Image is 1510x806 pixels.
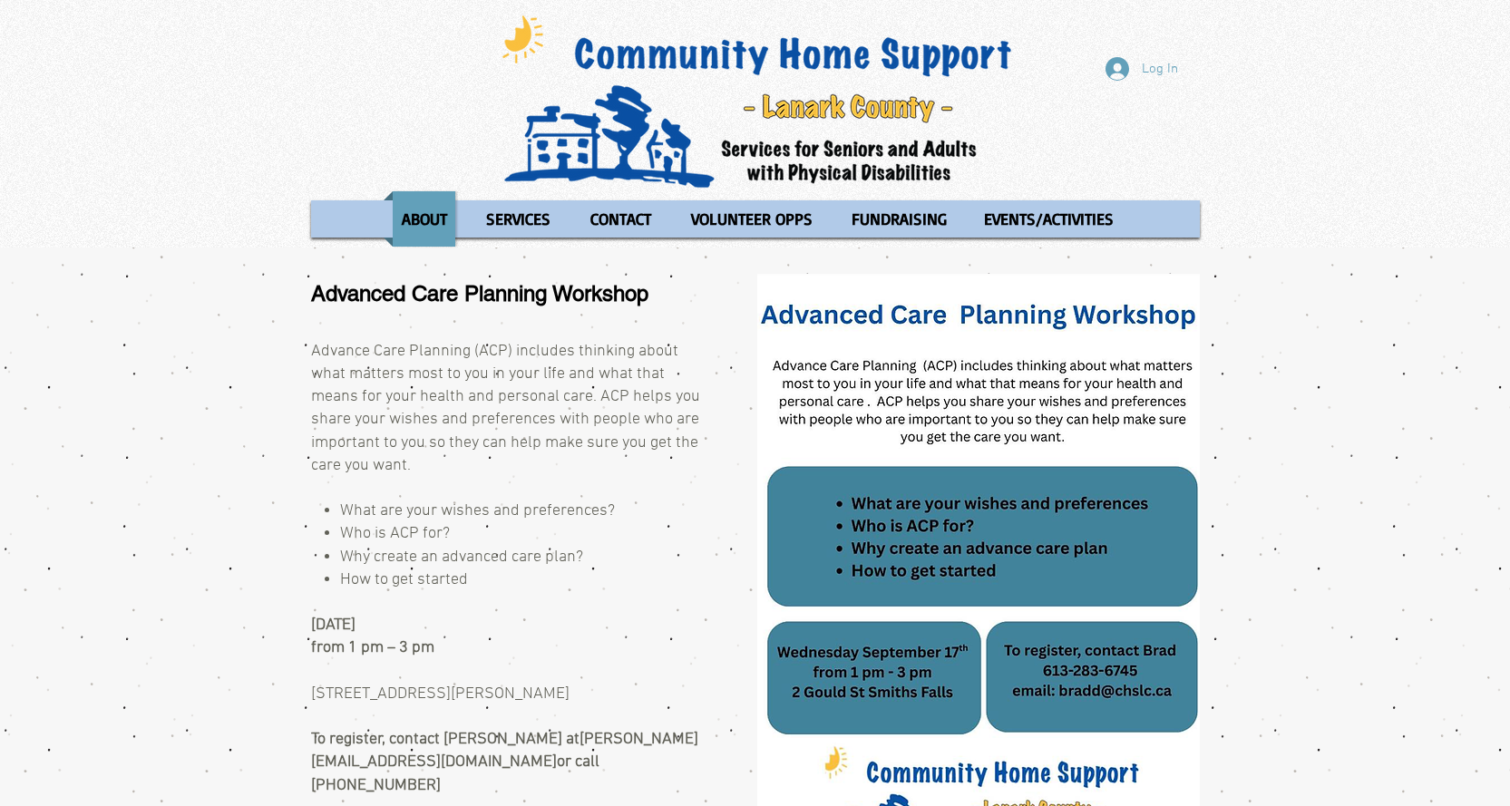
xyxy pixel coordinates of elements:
span: Advance Care Planning (ACP) includes thinking about what matters most to you in your life and wha... [311,342,700,475]
span: To register, contact [PERSON_NAME] at or call [PHONE_NUMBER] [311,730,698,794]
button: Log In [1093,52,1191,86]
a: FUNDRAISING [834,191,962,247]
p: EVENTS/ACTIVITIES [976,191,1122,247]
p: ABOUT [394,191,455,247]
p: CONTACT [582,191,659,247]
span: Advanced Care Planning Workshop [311,281,648,306]
span: Log In [1135,60,1184,79]
span: What are your wishes and preferences? [340,501,615,520]
p: FUNDRAISING [843,191,955,247]
span: How to get started ​ [340,570,468,589]
a: SERVICES [469,191,568,247]
a: CONTACT [572,191,669,247]
a: ABOUT [384,191,464,247]
span: Who is ACP for? [340,524,450,543]
span: Why create an advanced care plan? [340,548,583,567]
nav: Site [311,191,1200,247]
span: [DATE] from 1 pm – 3 pm [311,616,434,657]
p: VOLUNTEER OPPS [683,191,821,247]
p: SERVICES [478,191,559,247]
a: EVENTS/ACTIVITIES [967,191,1131,247]
span: [STREET_ADDRESS][PERSON_NAME] [311,685,570,704]
a: VOLUNTEER OPPS [674,191,830,247]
